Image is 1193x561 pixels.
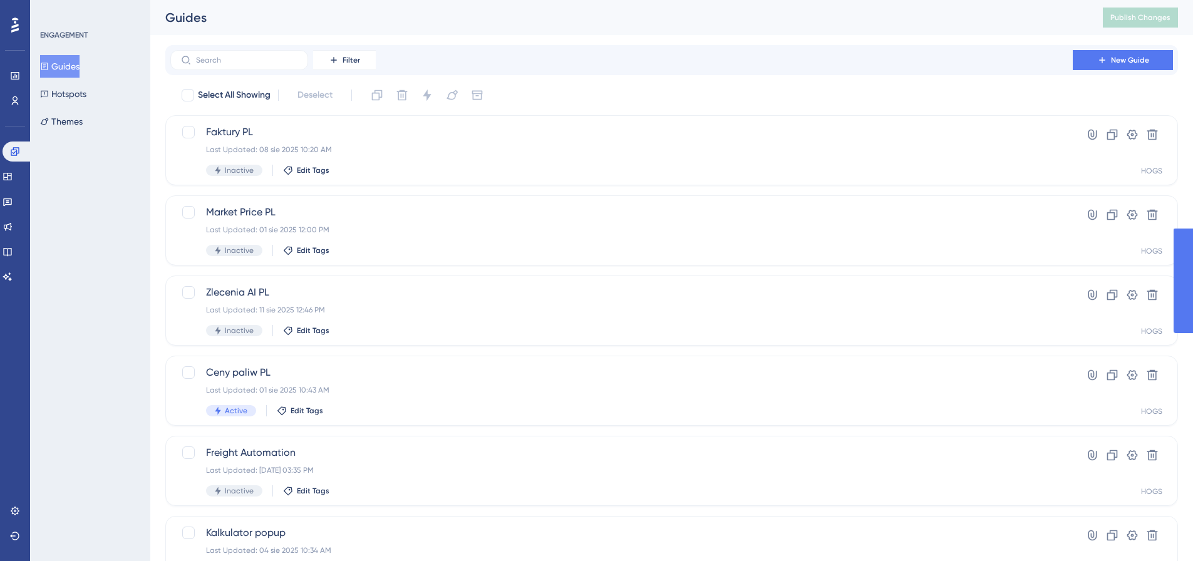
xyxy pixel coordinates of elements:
[1103,8,1178,28] button: Publish Changes
[225,486,254,496] span: Inactive
[206,205,1037,220] span: Market Price PL
[277,406,323,416] button: Edit Tags
[206,545,1037,555] div: Last Updated: 04 sie 2025 10:34 AM
[283,245,329,255] button: Edit Tags
[1111,55,1149,65] span: New Guide
[206,225,1037,235] div: Last Updated: 01 sie 2025 12:00 PM
[297,326,329,336] span: Edit Tags
[206,145,1037,155] div: Last Updated: 08 sie 2025 10:20 AM
[1141,326,1162,336] div: HOGS
[1141,406,1162,416] div: HOGS
[225,245,254,255] span: Inactive
[225,165,254,175] span: Inactive
[225,326,254,336] span: Inactive
[40,30,88,40] div: ENGAGEMENT
[225,406,247,416] span: Active
[206,365,1037,380] span: Ceny paliw PL
[206,465,1037,475] div: Last Updated: [DATE] 03:35 PM
[40,55,80,78] button: Guides
[206,305,1037,315] div: Last Updated: 11 sie 2025 12:46 PM
[206,445,1037,460] span: Freight Automation
[297,245,329,255] span: Edit Tags
[297,165,329,175] span: Edit Tags
[1073,50,1173,70] button: New Guide
[1141,486,1162,497] div: HOGS
[313,50,376,70] button: Filter
[297,486,329,496] span: Edit Tags
[297,88,333,103] span: Deselect
[206,385,1037,395] div: Last Updated: 01 sie 2025 10:43 AM
[198,88,271,103] span: Select All Showing
[1141,166,1162,176] div: HOGS
[206,125,1037,140] span: Faktury PL
[1110,13,1170,23] span: Publish Changes
[291,406,323,416] span: Edit Tags
[206,285,1037,300] span: Zlecenia AI PL
[40,110,83,133] button: Themes
[283,165,329,175] button: Edit Tags
[343,55,360,65] span: Filter
[165,9,1072,26] div: Guides
[283,486,329,496] button: Edit Tags
[1140,512,1178,549] iframe: UserGuiding AI Assistant Launcher
[1141,246,1162,256] div: HOGS
[283,326,329,336] button: Edit Tags
[286,84,344,106] button: Deselect
[206,525,1037,540] span: Kalkulator popup
[40,83,86,105] button: Hotspots
[196,56,297,64] input: Search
